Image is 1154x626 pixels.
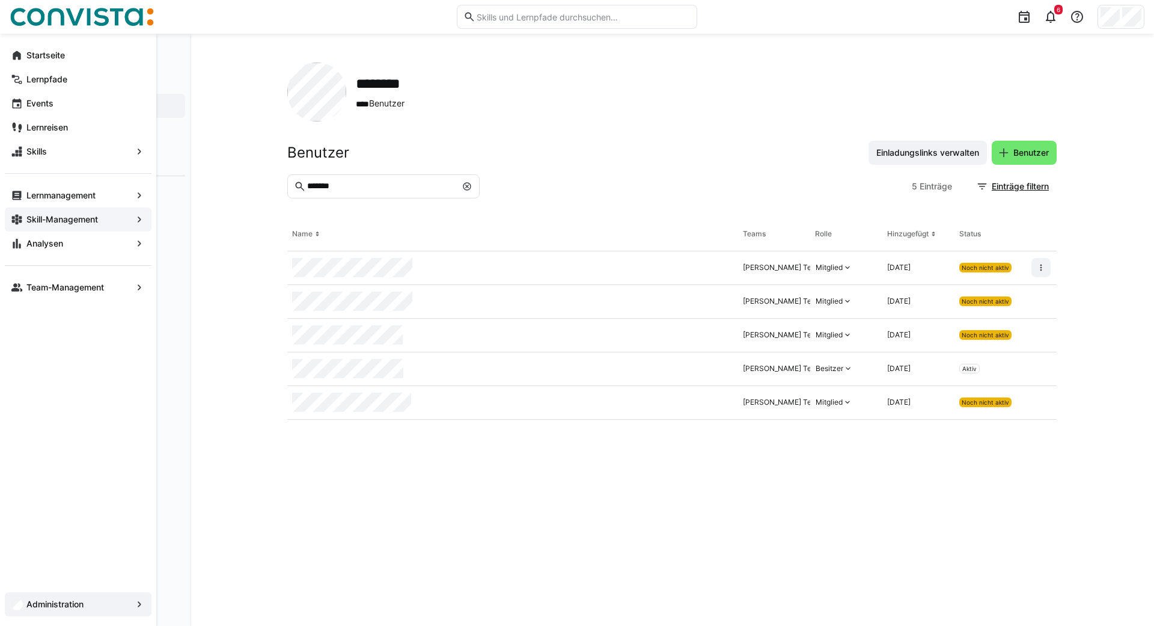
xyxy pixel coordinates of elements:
span: Einträge filtern [990,180,1051,192]
div: Mitglied [816,397,843,407]
span: [DATE] [887,296,911,305]
span: [DATE] [887,397,911,407]
span: 5 [912,180,917,192]
div: Rolle [815,229,832,239]
div: [PERSON_NAME] Team, BU [PERSON_NAME] [743,330,896,340]
div: [PERSON_NAME] Team [743,364,822,373]
span: [DATE] [887,263,911,272]
button: Einträge filtern [970,174,1057,198]
span: 6 [1057,6,1060,13]
input: Skills und Lernpfade durchsuchen… [475,11,691,22]
span: [DATE] [887,330,911,339]
div: Besitzer [816,364,843,373]
div: Mitglied [816,296,843,306]
div: [PERSON_NAME] Team [743,296,822,306]
span: Noch nicht aktiv [962,331,1009,339]
span: Noch nicht aktiv [962,264,1009,271]
button: Benutzer [992,141,1057,165]
div: [PERSON_NAME] Team, [PERSON_NAME] Team [743,263,904,272]
span: Aktiv [962,365,977,372]
span: Noch nicht aktiv [962,399,1009,406]
div: Teams [743,229,766,239]
div: Status [959,229,981,239]
div: Hinzugefügt [887,229,929,239]
span: Einträge [920,180,952,192]
span: Benutzer [1012,147,1051,159]
div: [PERSON_NAME] Team [743,397,822,407]
span: [DATE] [887,364,911,373]
button: Einladungslinks verwalten [869,141,987,165]
span: Benutzer [356,97,415,110]
span: Noch nicht aktiv [962,298,1009,305]
div: Mitglied [816,263,843,272]
div: Name [292,229,313,239]
span: Einladungslinks verwalten [875,147,981,159]
h2: Benutzer [287,144,349,162]
div: Mitglied [816,330,843,340]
